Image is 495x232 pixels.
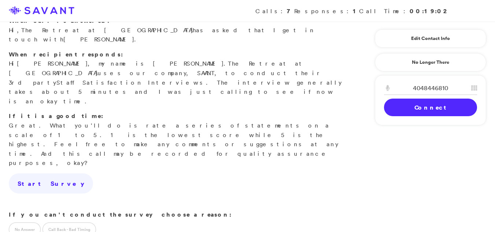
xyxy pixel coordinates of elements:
[9,50,347,106] p: Hi , my name is [PERSON_NAME]. uses our company, SAVANT, to conduct their 3rd party s. The interv...
[21,26,193,34] span: The Retreat at [GEOGRAPHIC_DATA]
[9,210,232,218] strong: If you can't conduct the survey choose a reason:
[410,7,450,15] strong: 00:19:02
[9,50,123,58] strong: When recipient responds:
[353,7,359,15] strong: 1
[375,53,486,71] a: No Longer There
[9,173,93,194] a: Start Survey
[9,16,110,25] strong: When call is answered:
[384,99,477,116] a: Connect
[17,60,88,67] span: [PERSON_NAME]
[287,7,294,15] strong: 7
[56,79,200,86] span: Staff Satisfaction Interview
[9,111,347,168] p: Great. What you'll do is rate a series of statements on a scale of 1 to 5. 1 is the lowest score ...
[63,36,134,43] span: [PERSON_NAME]
[9,60,305,77] span: The Retreat at [GEOGRAPHIC_DATA]
[9,16,347,44] p: Hi, has asked that I get in touch with .
[384,33,477,44] a: Edit Contact Info
[9,112,103,120] strong: If it is a good time:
